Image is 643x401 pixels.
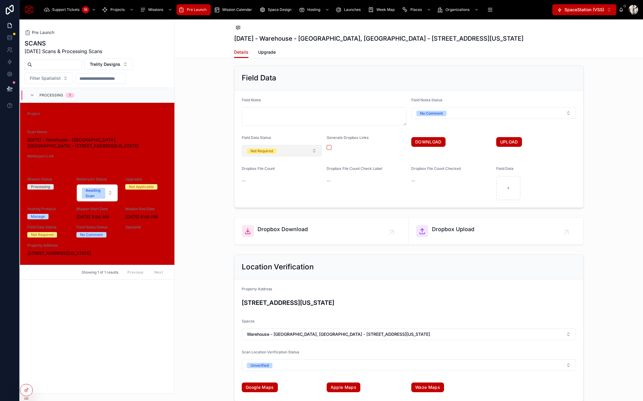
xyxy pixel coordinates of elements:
span: Places [410,7,422,12]
a: Trelity Designs [27,119,56,125]
span: -- [242,178,245,184]
span: Scan Location Verification Status [242,350,299,354]
span: Warehouse - [GEOGRAPHIC_DATA], [GEOGRAPHIC_DATA] - [STREET_ADDRESS][US_STATE] [247,331,430,337]
a: Dropbox Download [234,218,409,244]
span: Details [234,49,248,55]
span: Showing 1 of 1 results [82,270,118,275]
a: Organizations [435,4,482,15]
span: Processing [39,93,63,98]
a: UPLOAD [496,137,522,147]
span: Pre Launch [32,29,54,35]
a: Places [400,4,434,15]
span: Mission Start Date [76,207,118,211]
h1: [DATE] - Warehouse - [GEOGRAPHIC_DATA], [GEOGRAPHIC_DATA] - [STREET_ADDRESS][US_STATE] [234,34,523,43]
span: Matterport Link [27,154,167,159]
button: Select Button [242,329,576,340]
div: No Comment [420,111,443,116]
a: Mission Calendar [212,4,256,15]
span: [DATE] - Warehouse - [GEOGRAPHIC_DATA], [GEOGRAPHIC_DATA] - [STREET_ADDRESS][US_STATE] [27,137,167,149]
a: Google Maps [242,382,278,392]
span: Hosting [307,7,320,12]
a: Details [234,47,248,58]
span: Mission Status [27,177,69,182]
span: [DATE] 9:00 AM [76,214,118,220]
span: [STREET_ADDRESS][US_STATE] [27,250,167,256]
span: SpaceStation (VSS) [564,7,604,13]
span: Spatialist [125,225,167,230]
span: Dropbox File Count Checked [411,166,461,171]
h2: Location Verification [242,262,314,272]
button: Select Button [242,145,322,157]
span: Project [27,111,167,116]
span: Space Design [268,7,291,12]
div: -- [30,163,33,170]
span: Spaces [242,319,254,323]
span: Scan Name [27,130,167,134]
span: Field Notes Status [76,225,118,230]
a: Launches [334,4,365,15]
div: Not Required [251,148,273,154]
div: Unverified [251,363,269,368]
div: 16 [82,6,89,13]
div: Not Required [31,232,53,238]
div: scrollable content [39,3,552,16]
span: Hosting Protocol [27,207,69,211]
button: Select Button [552,4,616,15]
span: -- [327,178,330,184]
span: Mission End Date [125,207,167,211]
span: Filter Spatialist [30,75,61,81]
button: Select Button [25,72,73,84]
a: Pre Launch [177,4,211,15]
img: App logo [24,5,34,15]
span: Dropbox Download [258,225,308,234]
a: Pre Launch [25,29,54,35]
h3: [STREET_ADDRESS][US_STATE] [242,298,576,307]
span: Upgrade [258,49,276,55]
a: [PERSON_NAME] [125,232,160,238]
span: Matterport Status [76,177,118,182]
div: Awaiting Scan [86,188,102,199]
span: Trelity Designs [90,61,120,67]
button: Select Button [411,107,576,119]
span: Organizations [446,7,470,12]
span: Field Notes Status [411,98,442,102]
span: Missions [148,7,163,12]
span: Upgrades [125,177,167,182]
div: No Comment [80,232,103,238]
h1: SCANS [25,39,102,48]
span: Field Notes [242,98,261,102]
span: Dropbox File Count [242,166,275,171]
div: Manage [31,214,45,219]
span: Projects [110,7,125,12]
a: Hosting [297,4,332,15]
a: DOWNLOAD [411,137,446,147]
span: Week Map [376,7,395,12]
a: ProjectTrelity DesignsScan Name[DATE] - Warehouse - [GEOGRAPHIC_DATA], [GEOGRAPHIC_DATA] - [STREE... [20,103,174,265]
a: Support Tickets16 [42,4,99,15]
div: 1 [69,93,71,98]
a: Projects [100,4,137,15]
span: Generate Dropbox Links [327,135,369,140]
span: Launches [344,7,361,12]
a: Waze Maps [411,382,444,392]
span: Field Data Status [27,225,69,230]
a: Dropbox Upload [409,218,583,244]
button: Select Button [242,359,576,371]
h2: Field Data [242,73,276,83]
button: Select Button [77,184,118,201]
span: [DATE] 6:00 PM [125,214,167,220]
div: Processing [31,184,50,190]
a: Week Map [366,4,399,15]
span: Property Address [242,287,272,291]
a: Apple Maps [327,382,361,392]
span: Dropbox File Count Check Label [327,166,382,171]
span: Field Data [496,166,513,171]
a: Space Design [258,4,296,15]
span: [DATE] Scans & Processing Scans [25,48,102,55]
span: Property Address [27,243,167,248]
a: Upgrade [258,47,276,59]
span: Field Data Status [242,135,271,140]
button: Select Button [85,59,133,70]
